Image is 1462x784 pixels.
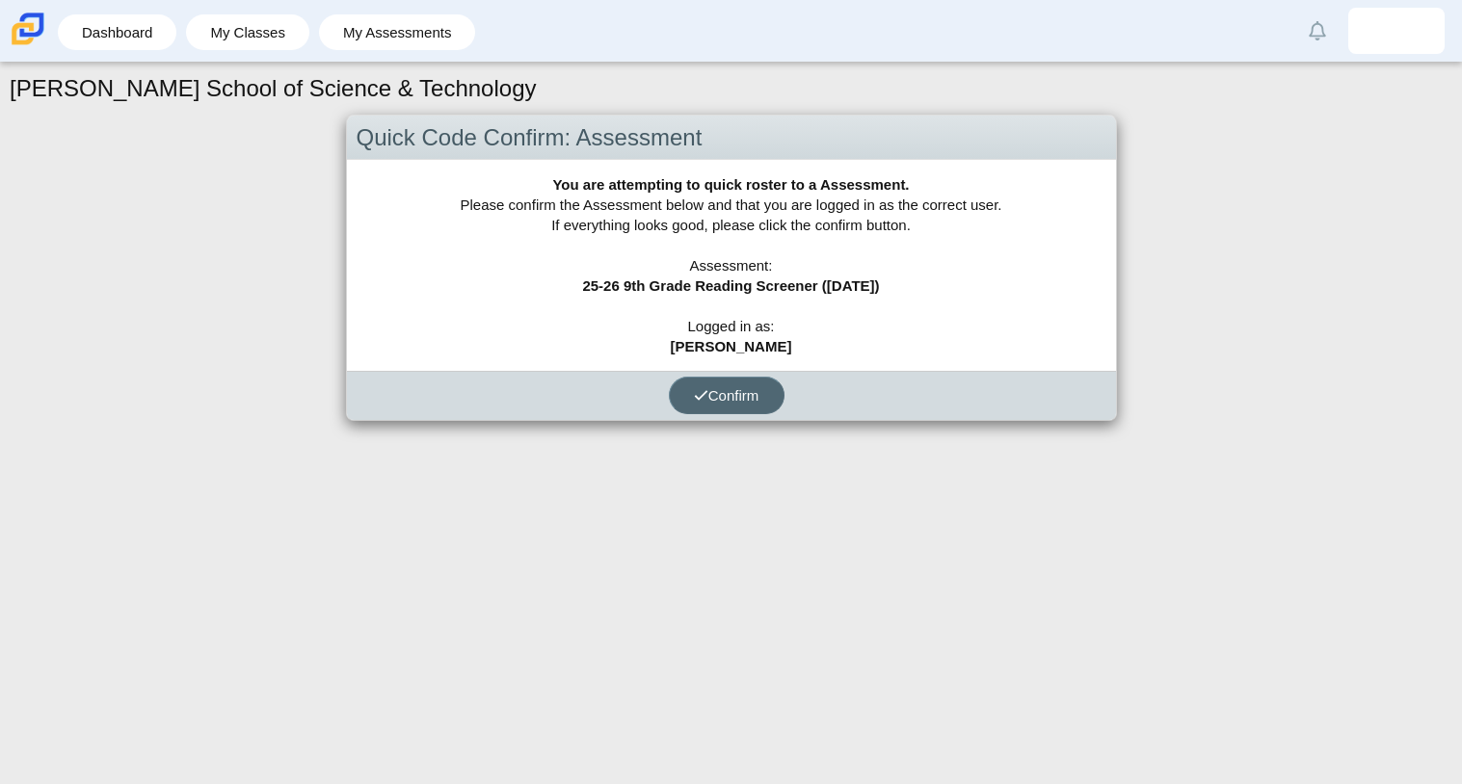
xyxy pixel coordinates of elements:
a: Dashboard [67,14,167,50]
h1: [PERSON_NAME] School of Science & Technology [10,72,537,105]
span: Confirm [694,387,759,404]
b: [PERSON_NAME] [671,338,792,354]
a: Alerts [1296,10,1339,52]
a: My Classes [196,14,300,50]
a: My Assessments [329,14,466,50]
img: lamiya.martin.sJjv8i [1381,15,1412,46]
b: 25-26 9th Grade Reading Screener ([DATE]) [582,277,879,294]
img: Carmen School of Science & Technology [8,9,48,49]
div: Please confirm the Assessment below and that you are logged in as the correct user. If everything... [347,160,1116,371]
a: lamiya.martin.sJjv8i [1348,8,1445,54]
a: Carmen School of Science & Technology [8,36,48,52]
div: Quick Code Confirm: Assessment [347,116,1116,161]
button: Confirm [669,377,784,414]
b: You are attempting to quick roster to a Assessment. [552,176,909,193]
